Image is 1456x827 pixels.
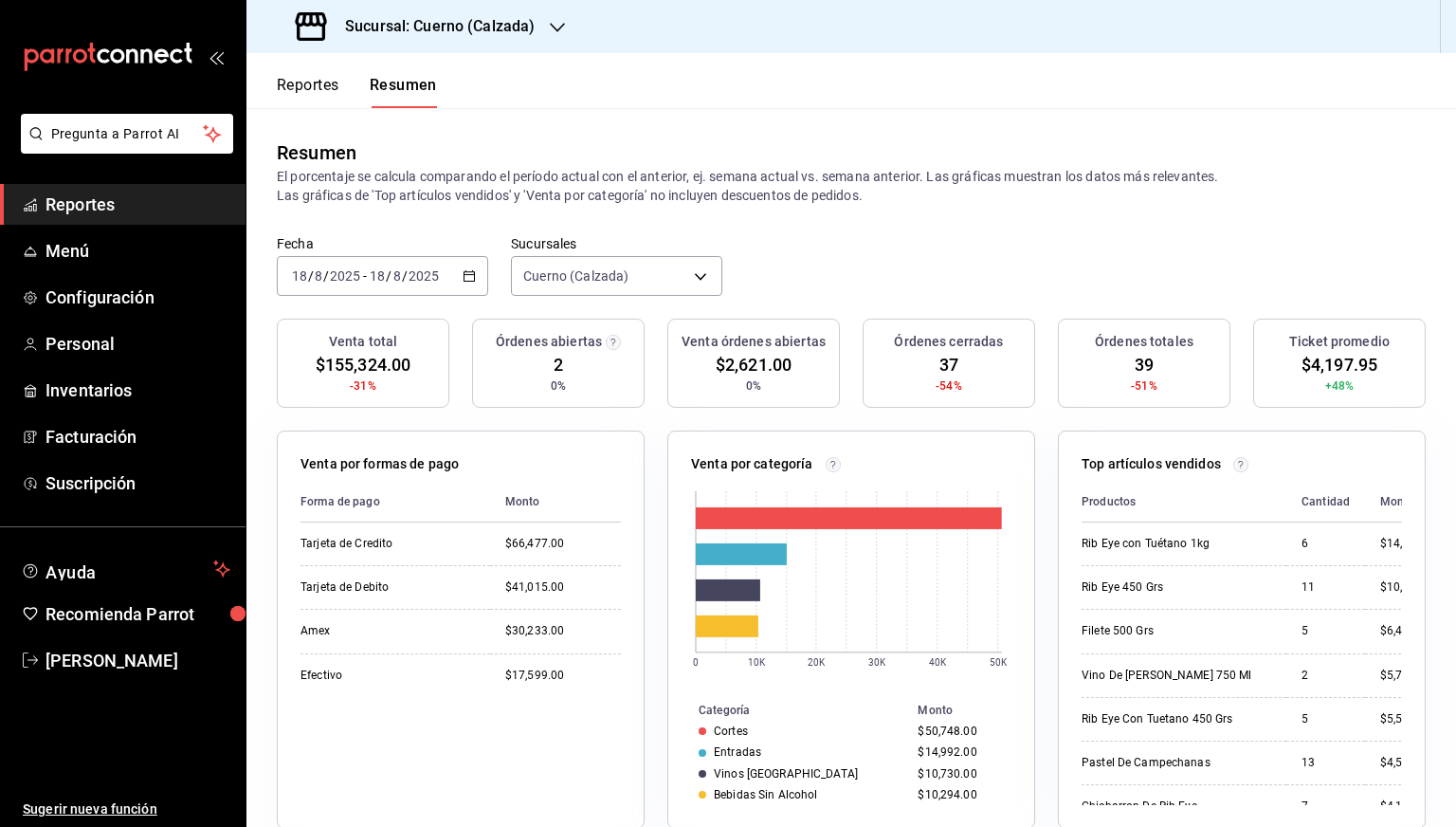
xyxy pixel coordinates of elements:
p: Top artículos vendidos [1082,454,1221,474]
span: Personal [45,331,230,357]
div: $14,992.00 [918,745,1004,759]
div: $41,015.00 [505,579,621,596]
text: 50K [990,657,1008,668]
th: Forma de pago [300,482,490,523]
div: Rib Eye con Tuétano 1kg [1082,536,1271,552]
div: 5 [1301,623,1350,639]
span: Inventarios [45,377,230,403]
span: Facturación [45,424,230,450]
div: $5,500.00 [1380,711,1439,727]
button: Pregunta a Parrot AI [21,114,233,154]
span: Suscripción [45,470,230,496]
div: Vino De [PERSON_NAME] 750 Ml [1082,668,1271,684]
h3: Sucursal: Cuerno (Calzada) [330,15,535,38]
div: $17,599.00 [505,668,621,684]
div: Entradas [714,745,761,759]
div: Tarjeta de Debito [300,579,475,596]
div: $30,233.00 [505,623,621,639]
div: 11 [1301,579,1350,596]
div: Resumen [277,138,356,167]
div: $10,730.00 [918,767,1004,781]
span: / [386,268,391,284]
text: 10K [748,657,766,668]
div: 7 [1301,799,1350,815]
th: Productos [1082,482,1286,523]
div: $50,748.00 [918,725,1004,738]
span: $2,621.00 [716,352,792,377]
button: open_drawer_menu [209,49,224,64]
span: Cuerno (Calzada) [523,266,628,285]
div: $6,490.00 [1380,623,1439,639]
div: Filete 500 Grs [1082,623,1271,639]
h3: Órdenes abiertas [496,332,602,352]
span: Ayuda [45,558,206,580]
th: Monto [490,482,621,523]
input: -- [314,268,323,284]
th: Categoría [668,700,910,721]
div: $4,537.00 [1380,755,1439,771]
div: $66,477.00 [505,536,621,552]
div: 2 [1301,668,1350,684]
text: 20K [808,657,826,668]
span: -51% [1131,377,1157,395]
span: 0% [746,377,761,395]
span: Menú [45,238,230,264]
div: Cortes [714,725,748,738]
span: 39 [1135,352,1154,377]
span: Recomienda Parrot [45,601,230,627]
h3: Órdenes cerradas [894,332,1003,352]
div: $10,294.00 [918,788,1004,801]
label: Sucursales [511,237,722,250]
div: Efectivo [300,668,475,684]
text: 0 [693,657,699,668]
span: [PERSON_NAME] [45,648,230,673]
div: Amex [300,623,475,639]
div: 6 [1301,536,1350,552]
label: Fecha [277,237,488,250]
p: Venta por categoría [691,454,813,474]
span: / [323,268,329,284]
span: - [363,268,367,284]
th: Monto [910,700,1034,721]
button: Resumen [370,76,437,108]
span: -54% [936,377,962,395]
div: 13 [1301,755,1350,771]
div: Chicharron De Rib Eye [1082,799,1271,815]
span: 37 [939,352,958,377]
text: 40K [929,657,947,668]
input: -- [291,268,308,284]
th: Monto [1365,482,1439,523]
h3: Órdenes totales [1095,332,1193,352]
div: 5 [1301,711,1350,727]
div: navigation tabs [277,76,437,108]
span: Reportes [45,192,230,217]
span: / [308,268,314,284]
div: $10,175.00 [1380,579,1439,596]
a: Pregunta a Parrot AI [13,138,233,157]
div: Bebidas Sin Alcohol [714,788,817,801]
span: $155,324.00 [316,352,410,377]
span: 2 [554,352,563,377]
div: Tarjeta de Credito [300,536,475,552]
div: Rib Eye 450 Grs [1082,579,1271,596]
span: 0% [551,377,566,395]
div: Vinos [GEOGRAPHIC_DATA] [714,767,858,781]
span: Sugerir nueva función [23,799,230,819]
div: Pastel De Campechanas [1082,755,1271,771]
span: $4,197.95 [1301,352,1377,377]
div: $5,780.00 [1380,668,1439,684]
button: Reportes [277,76,339,108]
div: $14,340.00 [1380,536,1439,552]
div: Rib Eye Con Tuetano 450 Grs [1082,711,1271,727]
input: -- [392,268,402,284]
p: El porcentaje se calcula comparando el período actual con el anterior, ej. semana actual vs. sema... [277,167,1426,205]
input: ---- [408,268,440,284]
input: -- [369,268,386,284]
h3: Venta total [329,332,397,352]
span: +48% [1325,377,1355,395]
input: ---- [329,268,361,284]
span: -31% [350,377,376,395]
text: 30K [868,657,886,668]
span: Pregunta a Parrot AI [51,124,204,144]
span: / [402,268,408,284]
